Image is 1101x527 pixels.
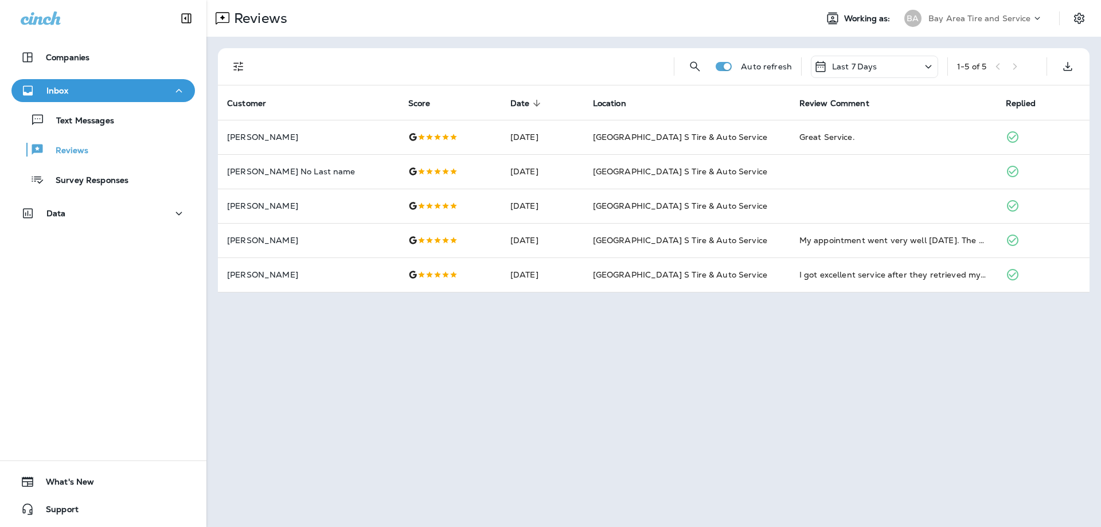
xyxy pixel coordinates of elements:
[170,7,202,30] button: Collapse Sidebar
[593,235,767,245] span: [GEOGRAPHIC_DATA] S Tire & Auto Service
[1069,8,1090,29] button: Settings
[1006,98,1051,108] span: Replied
[1006,99,1036,108] span: Replied
[501,223,584,257] td: [DATE]
[510,99,530,108] span: Date
[45,116,114,127] p: Text Messages
[904,10,922,27] div: BA
[928,14,1031,23] p: Bay Area Tire and Service
[510,98,545,108] span: Date
[46,86,68,95] p: Inbox
[593,166,767,177] span: [GEOGRAPHIC_DATA] S Tire & Auto Service
[11,138,195,162] button: Reviews
[593,201,767,211] span: [GEOGRAPHIC_DATA] S Tire & Auto Service
[799,99,869,108] span: Review Comment
[408,98,446,108] span: Score
[11,46,195,69] button: Companies
[799,235,987,246] div: My appointment went very well today. The service was started promptly and finished in a very reas...
[227,270,390,279] p: [PERSON_NAME]
[227,167,390,176] p: [PERSON_NAME] No Last name
[11,167,195,192] button: Survey Responses
[46,53,89,62] p: Companies
[501,257,584,292] td: [DATE]
[799,98,884,108] span: Review Comment
[501,120,584,154] td: [DATE]
[44,146,88,157] p: Reviews
[832,62,877,71] p: Last 7 Days
[408,99,431,108] span: Score
[11,202,195,225] button: Data
[593,99,626,108] span: Location
[227,132,390,142] p: [PERSON_NAME]
[227,98,281,108] span: Customer
[34,477,94,491] span: What's New
[46,209,66,218] p: Data
[11,498,195,521] button: Support
[11,79,195,102] button: Inbox
[799,131,987,143] div: Great Service.
[227,99,266,108] span: Customer
[44,175,128,186] p: Survey Responses
[227,201,390,210] p: [PERSON_NAME]
[593,132,767,142] span: [GEOGRAPHIC_DATA] S Tire & Auto Service
[593,270,767,280] span: [GEOGRAPHIC_DATA] S Tire & Auto Service
[501,189,584,223] td: [DATE]
[227,236,390,245] p: [PERSON_NAME]
[34,505,79,518] span: Support
[684,55,706,78] button: Search Reviews
[227,55,250,78] button: Filters
[11,470,195,493] button: What's New
[1056,55,1079,78] button: Export as CSV
[844,14,893,24] span: Working as:
[229,10,287,27] p: Reviews
[799,269,987,280] div: I got excellent service after they retrieved my car keys. Thanks somuch!
[957,62,986,71] div: 1 - 5 of 5
[11,108,195,132] button: Text Messages
[501,154,584,189] td: [DATE]
[741,62,792,71] p: Auto refresh
[593,98,641,108] span: Location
